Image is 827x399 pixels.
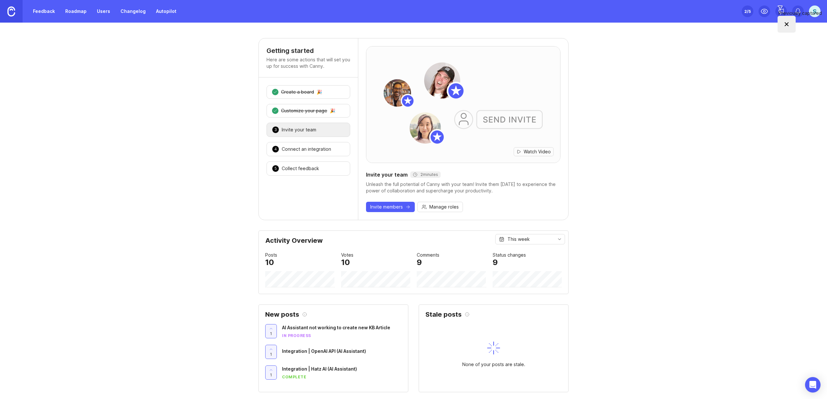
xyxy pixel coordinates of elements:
span: Invite members [370,204,403,210]
div: 5 [272,165,279,172]
a: Changelog [117,5,150,17]
button: 1 [265,324,277,338]
button: 2/5 [742,5,753,17]
div: 10 [265,259,274,266]
div: Invite your team [282,127,316,133]
div: Unleash the full potential of Canny with your team! Invite them [DATE] to experience the power of... [366,181,560,194]
div: Connect an integration [282,146,331,152]
span: Integration | OpenAI API (AI Assistant) [282,348,366,354]
svg: toggle icon [554,237,565,242]
button: Watch Video [514,147,554,156]
img: Canny Home [7,6,15,16]
div: Customize your page [281,107,327,114]
div: 🎉 [330,108,335,113]
div: 2 minutes [413,172,438,177]
h4: Getting started [267,46,350,55]
div: None of your posts are stale. [462,361,525,368]
div: 3 [272,126,279,133]
div: in progress [282,333,311,338]
a: Roadmap [61,5,90,17]
div: 9 [417,259,422,266]
div: Comments [417,251,439,259]
h2: New posts [265,311,299,318]
a: Feedback [29,5,59,17]
a: Integration | OpenAI API (AI Assistant) [282,348,402,356]
a: Users [93,5,114,17]
h2: Stale posts [425,311,462,318]
div: 9 [493,259,498,266]
a: AI Assistant not working to create new KB Articlein progress [282,324,402,338]
div: Collect feedback [282,165,319,172]
div: Invite your team [366,171,560,179]
a: Integration | Hatz AI (AI Assistant)complete [282,365,402,380]
div: 4 [272,146,279,153]
button: Invite members [366,202,415,212]
img: svg+xml;base64,PHN2ZyB3aWR0aD0iNDAiIGhlaWdodD0iNDAiIGZpbGw9Im5vbmUiIHhtbG5zPSJodHRwOi8vd3d3LnczLm... [487,342,500,354]
button: S [809,5,821,17]
div: 🎉 [317,90,322,94]
span: 1 [270,331,272,336]
img: adding-teammates-hero-6aa462f7bf7d390bd558fc401672fc40.png [366,46,560,163]
span: AI Assistant not working to create new KB Article [282,325,390,330]
button: 1 [265,365,277,380]
div: 2 /5 [744,7,751,16]
div: Status changes [493,251,526,259]
div: 10 [341,259,350,266]
div: Open Intercom Messenger [805,377,821,393]
span: 1 [270,372,272,378]
div: complete [282,374,306,380]
a: Autopilot [152,5,180,17]
div: Activity Overview [265,237,562,249]
span: 1 [270,352,272,357]
div: Create a board [281,89,314,95]
div: Votes [341,251,353,259]
div: This week [508,236,530,243]
div: Posts [265,251,277,259]
p: Here are some actions that will set you up for success with Canny. [267,56,350,69]
button: 1 [265,345,277,359]
button: Manage roles [417,202,463,212]
span: Watch Video [524,148,551,155]
span: Integration | Hatz AI (AI Assistant) [282,366,357,372]
span: Manage roles [429,204,459,210]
